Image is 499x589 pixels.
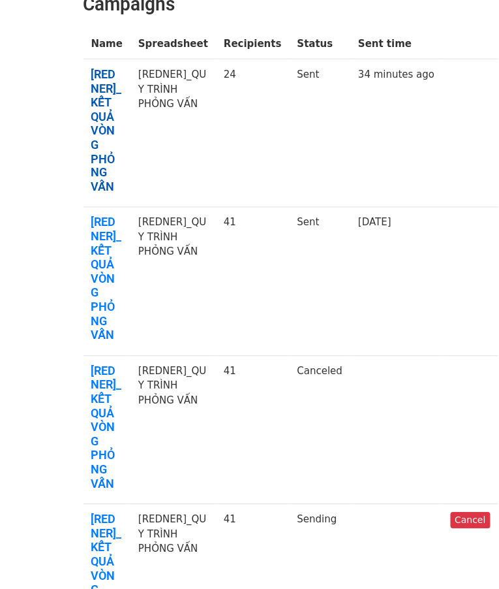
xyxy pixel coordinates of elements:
[130,208,216,356] td: [REDNER]_QUY TRÌNH PHỎNG VẤN
[130,59,216,208] td: [REDNER]_QUY TRÌNH PHỎNG VẤN
[358,217,391,229] a: [DATE]
[290,356,351,504] td: Canceled
[290,208,351,356] td: Sent
[216,356,290,504] td: 41
[83,29,130,59] th: Name
[130,356,216,504] td: [REDNER]_QUY TRÌNH PHỎNG VẤN
[216,29,290,59] th: Recipients
[451,513,491,529] a: Cancel
[434,526,499,589] div: Tiện ích trò chuyện
[350,29,442,59] th: Sent time
[216,208,290,356] td: 41
[358,69,434,80] a: 34 minutes ago
[290,59,351,208] td: Sent
[91,67,123,194] a: [REDNER]_KẾT QUẢ VÒNG PHỎNG VẤN
[290,29,351,59] th: Status
[91,364,123,491] a: [REDNER]_KẾT QUẢ VÒNG PHỎNG VẤN
[434,526,499,589] iframe: Chat Widget
[130,29,216,59] th: Spreadsheet
[91,215,123,342] a: [REDNER]_KẾT QUẢ VÒNG PHỎNG VẤN
[216,59,290,208] td: 24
